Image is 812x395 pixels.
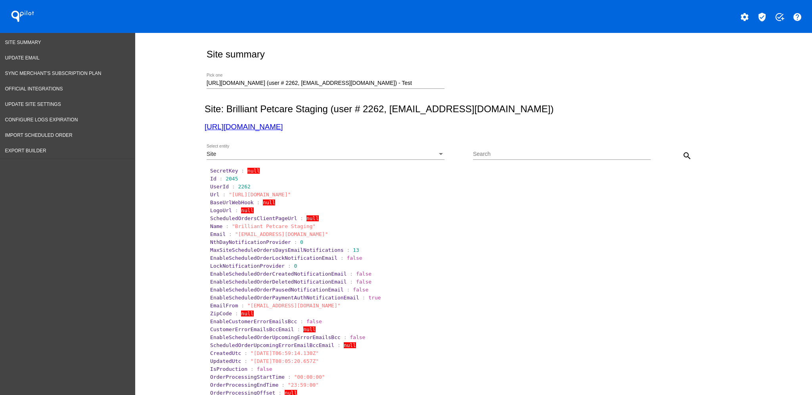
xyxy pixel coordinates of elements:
[232,184,235,190] span: :
[5,55,40,61] span: Update Email
[775,12,784,22] mat-icon: add_task
[207,151,216,157] span: Site
[247,303,341,309] span: "[EMAIL_ADDRESS][DOMAIN_NAME]"
[5,102,61,107] span: Update Site Settings
[244,358,247,364] span: :
[288,382,319,388] span: "23:59:00"
[210,207,232,213] span: LogoUrl
[241,207,253,213] span: null
[232,223,316,229] span: "Brilliant Petcare Staging"
[288,263,291,269] span: :
[356,271,372,277] span: false
[238,184,251,190] span: 2262
[210,223,222,229] span: Name
[210,382,278,388] span: OrderProcessingEndTime
[207,49,265,60] h2: Site summary
[220,176,223,182] span: :
[244,350,247,356] span: :
[5,71,101,76] span: Sync Merchant's Subscription Plan
[235,231,328,237] span: "[EMAIL_ADDRESS][DOMAIN_NAME]"
[341,255,344,261] span: :
[210,255,337,261] span: EnableScheduledOrderLockNotificationEmail
[210,295,359,301] span: EnableScheduledOrderPaymentAuthNotificationEmail
[247,168,260,174] span: null
[210,231,226,237] span: Email
[210,279,347,285] span: EnableScheduledOrderDeletedNotificationEmail
[356,279,372,285] span: false
[241,311,253,316] span: null
[294,374,325,380] span: "00:00:00"
[682,151,692,161] mat-icon: search
[210,192,219,197] span: Url
[263,199,275,205] span: null
[205,123,283,131] a: [URL][DOMAIN_NAME]
[347,255,362,261] span: false
[5,86,63,92] span: Official Integrations
[5,148,46,153] span: Export Builder
[226,176,238,182] span: 2045
[235,311,238,316] span: :
[210,168,238,174] span: SecretKey
[294,263,297,269] span: 0
[473,151,651,157] input: Search
[210,287,344,293] span: EnableScheduledOrderPausedNotificationEmail
[300,215,303,221] span: :
[251,358,319,364] span: "[DATE]T08:05:20.657Z"
[210,263,285,269] span: LockNotificationProvider
[344,334,347,340] span: :
[251,366,254,372] span: :
[229,231,232,237] span: :
[362,295,366,301] span: :
[288,374,291,380] span: :
[306,215,319,221] span: null
[344,342,356,348] span: null
[210,318,297,324] span: EnableCustomerErrorEmailsBcc
[757,12,767,22] mat-icon: verified_user
[353,287,368,293] span: false
[306,318,322,324] span: false
[210,215,297,221] span: ScheduledOrdersClientPageUrl
[229,192,291,197] span: "[URL][DOMAIN_NAME]"
[368,295,381,301] span: true
[5,40,41,45] span: Site Summary
[210,326,294,332] span: CustomerErrorEmailsBccEmail
[347,247,350,253] span: :
[235,207,238,213] span: :
[205,104,739,115] h2: Site: Brilliant Petcare Staging (user # 2262, [EMAIL_ADDRESS][DOMAIN_NAME])
[793,12,802,22] mat-icon: help
[210,374,285,380] span: OrderProcessingStartTime
[210,199,254,205] span: BaseUrlWebHook
[226,223,229,229] span: :
[257,199,260,205] span: :
[257,366,272,372] span: false
[210,350,241,356] span: CreatedUtc
[241,168,244,174] span: :
[210,271,347,277] span: EnableScheduledOrderCreatedNotificationEmail
[337,342,341,348] span: :
[251,350,319,356] span: "[DATE]T06:59:14.130Z"
[210,184,229,190] span: UserId
[353,247,359,253] span: 13
[241,303,244,309] span: :
[222,192,226,197] span: :
[350,334,365,340] span: false
[210,176,216,182] span: Id
[210,342,334,348] span: ScheduledOrderUpcomingErrorEmailBccEmail
[7,8,38,24] h1: QPilot
[5,117,78,123] span: Configure logs expiration
[294,239,297,245] span: :
[210,334,341,340] span: EnableScheduledOrderUpcomingErrorEmailsBcc
[210,366,247,372] span: IsProduction
[207,80,444,86] input: Number
[347,287,350,293] span: :
[740,12,749,22] mat-icon: settings
[303,326,316,332] span: null
[282,382,285,388] span: :
[300,318,303,324] span: :
[207,151,444,157] mat-select: Select entity
[210,247,344,253] span: MaxSiteScheduleOrdersDaysEmailNotifications
[210,358,241,364] span: UpdatedUtc
[5,132,73,138] span: Import Scheduled Order
[210,311,232,316] span: ZipCode
[350,279,353,285] span: :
